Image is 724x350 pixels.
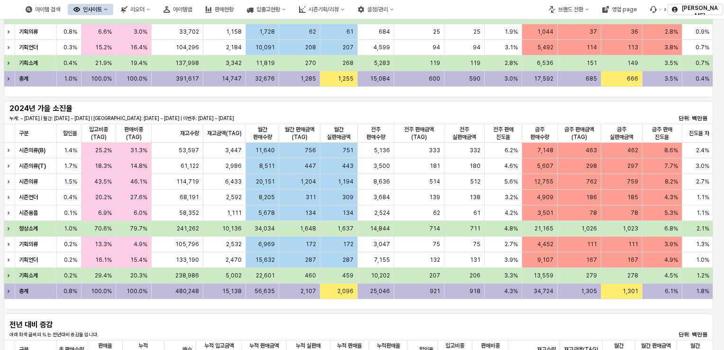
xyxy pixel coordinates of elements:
[95,59,112,67] span: 21.9%
[590,28,597,36] span: 37
[588,240,597,248] span: 111
[473,44,481,51] span: 94
[664,75,678,83] span: 3.5%
[429,178,440,185] span: 514
[429,75,440,83] span: 600
[668,4,723,15] button: [PERSON_NAME]
[19,225,38,232] strong: 정상소계
[470,75,481,83] span: 590
[537,209,553,217] span: 3,501
[180,209,199,217] span: 58,352
[226,59,242,67] span: 3,342
[664,59,678,67] span: 3.5%
[241,4,291,15] div: 입출고현황
[95,256,112,264] span: 16.1%
[505,28,518,36] span: 1.9%
[131,59,148,67] span: 19.4%
[20,4,66,15] button: 아이템 검색
[505,59,518,67] span: 2.8%
[176,240,199,248] span: 105,796
[664,240,678,248] span: 3.9%
[373,44,390,51] span: 4,599
[305,147,317,154] span: 756
[649,114,707,122] p: 단위: 백만원
[343,256,353,264] span: 287
[587,59,597,67] span: 151
[19,28,38,35] strong: 기획의류
[362,126,390,141] span: 전주 판매수량
[473,240,481,248] span: 75
[697,225,709,232] span: 2.1%
[429,193,440,201] span: 139
[471,178,481,185] span: 512
[227,209,242,217] span: 1,111
[696,162,709,170] span: 3.0%
[173,6,192,13] div: 아이템맵
[199,4,239,15] button: 판매현황
[474,28,481,36] span: 25
[373,193,390,201] span: 3,684
[470,193,481,201] span: 138
[343,209,353,217] span: 134
[489,126,518,141] span: 전주 판매 진도율
[627,75,638,83] span: 666
[19,44,38,51] strong: 기획언더
[587,193,597,201] span: 186
[259,162,275,170] span: 8,511
[665,178,678,185] span: 8.2%
[471,256,481,264] span: 131
[19,194,38,201] strong: 시즌언더
[177,178,199,185] span: 114,719
[470,162,481,170] span: 180
[696,240,709,248] span: 1.3%
[537,59,553,67] span: 6,536
[115,4,156,15] div: 리오더
[131,256,148,264] span: 15.4%
[433,28,440,36] span: 25
[305,162,317,170] span: 447
[471,225,481,232] span: 711
[680,4,719,19] p: [PERSON_NAME]
[179,147,199,154] span: 53,597
[301,178,317,185] span: 1,204
[306,240,317,248] span: 172
[63,193,77,201] span: 0.4%
[95,193,112,201] span: 20.2%
[374,209,390,217] span: 2,524
[623,225,638,232] span: 1,023
[308,6,339,13] div: 시즌기획/리뷰
[306,193,317,201] span: 311
[587,162,597,170] span: 298
[534,75,553,83] span: 17,592
[208,129,242,137] span: 재고금액(TAG)
[696,178,709,185] span: 2.7%
[631,209,638,217] span: 78
[98,28,112,36] span: 6.6%
[91,75,112,83] span: 100.0%
[226,28,242,36] span: 1,158
[64,225,77,232] span: 1.0%
[176,75,199,83] span: 391,617
[95,44,112,51] span: 15.2%
[222,75,242,83] span: 14,747
[325,126,354,141] span: 월간 실판매금액
[696,28,709,36] span: 0.9%
[586,147,597,154] span: 463
[627,59,638,67] span: 149
[181,129,199,137] span: 재고수량
[226,44,242,51] span: 2,184
[664,225,678,232] span: 6.8%
[19,210,38,216] strong: 시즌용품
[664,209,678,217] span: 5.3%
[256,59,275,67] span: 11,819
[158,4,198,15] button: 아이템맵
[131,162,148,170] span: 14.8%
[226,178,242,185] span: 6,433
[343,59,353,67] span: 268
[176,59,199,67] span: 137,998
[689,129,709,137] span: 진도율 차
[646,126,678,141] span: 금주 판매 진도율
